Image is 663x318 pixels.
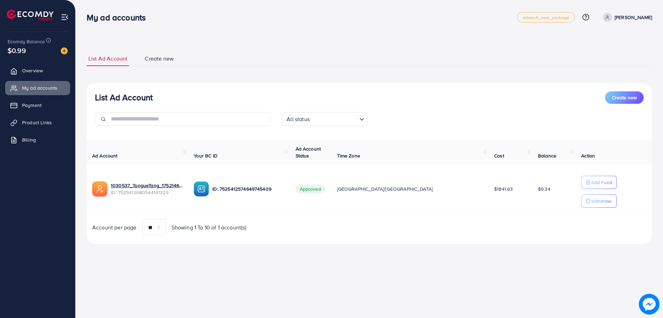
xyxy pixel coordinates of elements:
span: Your BC ID [194,152,218,159]
span: Create new [612,94,637,101]
span: All status [285,114,311,124]
a: My ad accounts [5,81,70,95]
span: ID: 7525412680544141329 [111,189,183,196]
a: Overview [5,64,70,78]
span: Approved [296,184,325,193]
span: Ad Account [92,152,118,159]
span: $9.34 [538,185,550,192]
span: Ecomdy Balance [8,38,45,45]
a: 1030537_TongueTang_1752146687547 [111,182,183,189]
p: ID: 7525412574649745409 [212,185,284,193]
p: Withdraw [591,197,611,205]
a: Payment [5,98,70,112]
img: menu [61,13,69,21]
input: Search for option [312,113,357,124]
span: adreach_new_package [523,15,569,20]
span: Ad Account Status [296,145,321,159]
span: Payment [22,102,41,109]
span: My ad accounts [22,84,57,91]
div: <span class='underline'>1030537_TongueTang_1752146687547</span></br>7525412680544141329 [111,182,183,196]
span: Overview [22,67,43,74]
img: ic-ba-acc.ded83a64.svg [194,181,209,197]
span: $1841.63 [494,185,513,192]
div: Search for option [281,112,368,126]
a: adreach_new_package [517,12,575,22]
span: Action [581,152,595,159]
a: [PERSON_NAME] [600,13,652,22]
span: List Ad Account [88,55,127,63]
span: [GEOGRAPHIC_DATA]/[GEOGRAPHIC_DATA] [337,185,433,192]
span: Time Zone [337,152,360,159]
span: Balance [538,152,556,159]
button: Add Fund [581,176,617,189]
span: Billing [22,136,36,143]
button: Create new [605,91,644,104]
span: Create new [145,55,174,63]
span: $0.99 [8,45,26,55]
p: [PERSON_NAME] [615,13,652,21]
p: Add Fund [591,178,612,187]
img: image [61,47,68,54]
a: Product Links [5,116,70,129]
img: image [639,294,660,315]
span: Account per page [92,224,137,231]
img: ic-ads-acc.e4c84228.svg [92,181,107,197]
h3: My ad accounts [87,12,151,22]
a: Billing [5,133,70,147]
h3: List Ad Account [95,92,153,102]
span: Showing 1 To 10 of 1 account(s) [172,224,247,231]
button: Withdraw [581,194,617,208]
span: Product Links [22,119,52,126]
img: logo [7,10,54,20]
span: Cost [494,152,504,159]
